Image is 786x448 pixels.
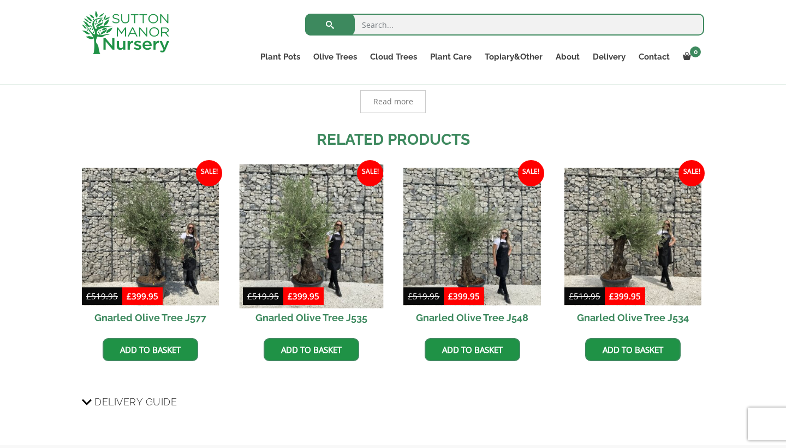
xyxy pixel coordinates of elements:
[609,291,614,302] span: £
[403,305,540,330] h2: Gnarled Olive Tree J548
[403,168,540,305] img: Gnarled Olive Tree J548
[676,49,704,64] a: 0
[425,338,520,361] a: Add to basket: “Gnarled Olive Tree J548”
[82,305,219,330] h2: Gnarled Olive Tree J577
[569,291,600,302] bdi: 519.95
[307,49,364,64] a: Olive Trees
[564,168,701,329] a: Sale! Gnarled Olive Tree J534
[518,160,544,186] span: Sale!
[86,291,91,302] span: £
[288,291,319,302] bdi: 399.95
[448,291,453,302] span: £
[247,291,252,302] span: £
[549,49,586,64] a: About
[247,291,279,302] bdi: 519.95
[239,164,383,309] img: Gnarled Olive Tree J535
[94,392,177,412] span: Delivery Guide
[82,128,704,151] h2: Related products
[86,291,118,302] bdi: 519.95
[196,160,222,186] span: Sale!
[564,305,701,330] h2: Gnarled Olive Tree J534
[288,291,293,302] span: £
[569,291,574,302] span: £
[364,49,424,64] a: Cloud Trees
[478,49,549,64] a: Topiary&Other
[264,338,359,361] a: Add to basket: “Gnarled Olive Tree J535”
[82,168,219,329] a: Sale! Gnarled Olive Tree J577
[103,338,198,361] a: Add to basket: “Gnarled Olive Tree J577”
[82,11,169,54] img: logo
[609,291,641,302] bdi: 399.95
[305,14,704,36] input: Search...
[357,160,383,186] span: Sale!
[243,168,380,329] a: Sale! Gnarled Olive Tree J535
[127,291,158,302] bdi: 399.95
[585,338,681,361] a: Add to basket: “Gnarled Olive Tree J534”
[448,291,480,302] bdi: 399.95
[243,305,380,330] h2: Gnarled Olive Tree J535
[564,168,701,305] img: Gnarled Olive Tree J534
[690,46,701,57] span: 0
[127,291,132,302] span: £
[408,291,413,302] span: £
[254,49,307,64] a: Plant Pots
[373,98,413,105] span: Read more
[678,160,705,186] span: Sale!
[82,168,219,305] img: Gnarled Olive Tree J577
[408,291,439,302] bdi: 519.95
[586,49,632,64] a: Delivery
[632,49,676,64] a: Contact
[403,168,540,329] a: Sale! Gnarled Olive Tree J548
[424,49,478,64] a: Plant Care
